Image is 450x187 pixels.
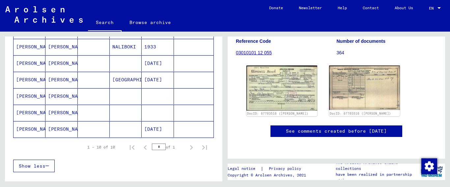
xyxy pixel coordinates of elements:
a: Legal notice [228,165,261,172]
div: of 1 [152,144,185,150]
mat-cell: NALIBOKI [110,39,142,55]
mat-cell: [PERSON_NAME] [45,39,77,55]
mat-cell: [PERSON_NAME] [14,121,45,137]
img: Arolsen_neg.svg [5,6,83,23]
img: Change consent [421,158,437,174]
mat-cell: [PERSON_NAME] [14,55,45,71]
mat-cell: [PERSON_NAME] [45,121,77,137]
button: Next page [185,141,198,154]
a: Privacy policy [264,165,309,172]
span: Show less [19,163,45,169]
mat-cell: [PERSON_NAME] [45,88,77,104]
mat-cell: 1933 [142,39,174,55]
a: Search [88,14,122,32]
span: EN [429,6,436,11]
button: Show less [13,160,55,172]
mat-cell: [PERSON_NAME] [14,88,45,104]
a: DocID: 67703516 ([PERSON_NAME]) [247,112,308,115]
mat-cell: [PERSON_NAME] [14,105,45,121]
button: Previous page [139,141,152,154]
img: 001.jpg [246,66,317,111]
mat-cell: [DATE] [142,72,174,88]
a: Browse archive [122,14,179,30]
mat-cell: [GEOGRAPHIC_DATA] [110,72,142,88]
mat-cell: [PERSON_NAME] [45,105,77,121]
button: First page [126,141,139,154]
a: 03010101 12 055 [236,50,272,55]
img: yv_logo.png [419,163,444,180]
mat-cell: [PERSON_NAME] [45,72,77,88]
p: The Arolsen Archives online collections [336,160,418,172]
div: 1 – 10 of 10 [87,144,115,150]
mat-cell: [PERSON_NAME] [14,39,45,55]
mat-cell: [PERSON_NAME] [14,72,45,88]
a: See comments created before [DATE] [286,128,387,135]
mat-cell: [PERSON_NAME] [45,55,77,71]
p: 364 [337,49,437,56]
p: Copyright © Arolsen Archives, 2021 [228,172,309,178]
button: Last page [198,141,211,154]
mat-cell: [DATE] [142,121,174,137]
b: Number of documents [337,39,386,44]
mat-cell: [DATE] [142,55,174,71]
p: have been realized in partnership with [336,172,418,183]
img: 002.jpg [329,66,400,110]
div: | [228,165,309,172]
a: DocID: 67703516 ([PERSON_NAME]) [330,112,391,115]
b: Reference Code [236,39,271,44]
